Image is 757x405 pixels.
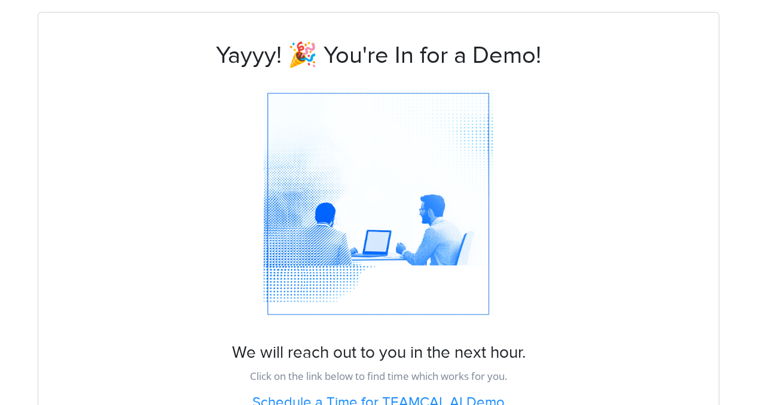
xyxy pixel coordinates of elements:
[38,343,719,363] h3: We will reach out to you in the next hour.
[38,13,719,70] h1: Yayyy! 🎉 You're In for a Demo!
[38,368,719,385] p: Click on the link below to find time which works for you.
[259,84,498,324] img: Schedule a Demo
